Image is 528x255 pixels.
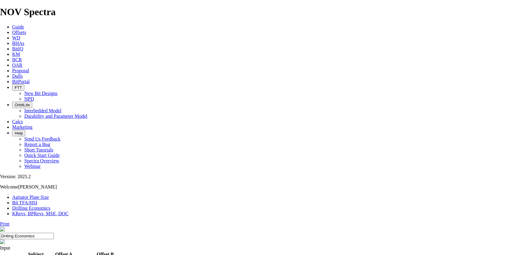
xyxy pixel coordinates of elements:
[12,30,26,35] a: Offsets
[24,153,60,158] a: Quick Start Guide
[12,200,37,205] a: Bit TFA/HSI
[12,124,33,130] a: Marketing
[12,130,25,136] button: Help
[12,73,23,79] a: Dulls
[12,102,32,108] button: OrbitLite
[24,114,87,119] a: Durability and Parameter Model
[15,103,30,107] span: OrbitLite
[24,91,57,96] a: New Bit Designs
[12,46,23,51] a: BitIQ
[12,57,22,62] a: BCR
[12,68,29,73] a: Proposal
[12,119,23,124] a: Calcs
[15,131,23,135] span: Help
[24,147,53,152] a: Short Tutorials
[12,195,49,200] a: Agitator Plate Size
[24,136,60,141] a: Send Us Feedback
[24,164,41,169] a: Webinar
[12,35,20,40] a: WD
[15,85,22,90] span: FTT
[12,211,69,216] a: KRevs, BPRevs, MSE, DOC
[24,142,50,147] a: Report a Bug
[12,24,24,29] a: Guide
[12,52,20,57] a: KM
[12,206,50,211] a: Drilling Economics
[24,158,59,163] a: Spectra Overview
[12,41,24,46] a: BHAs
[12,63,22,68] a: OAR
[18,184,57,189] span: [PERSON_NAME]
[12,79,30,84] a: BitPortal
[12,84,24,91] button: FTT
[24,96,34,101] a: NPD
[24,108,61,113] a: Interbedded Model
